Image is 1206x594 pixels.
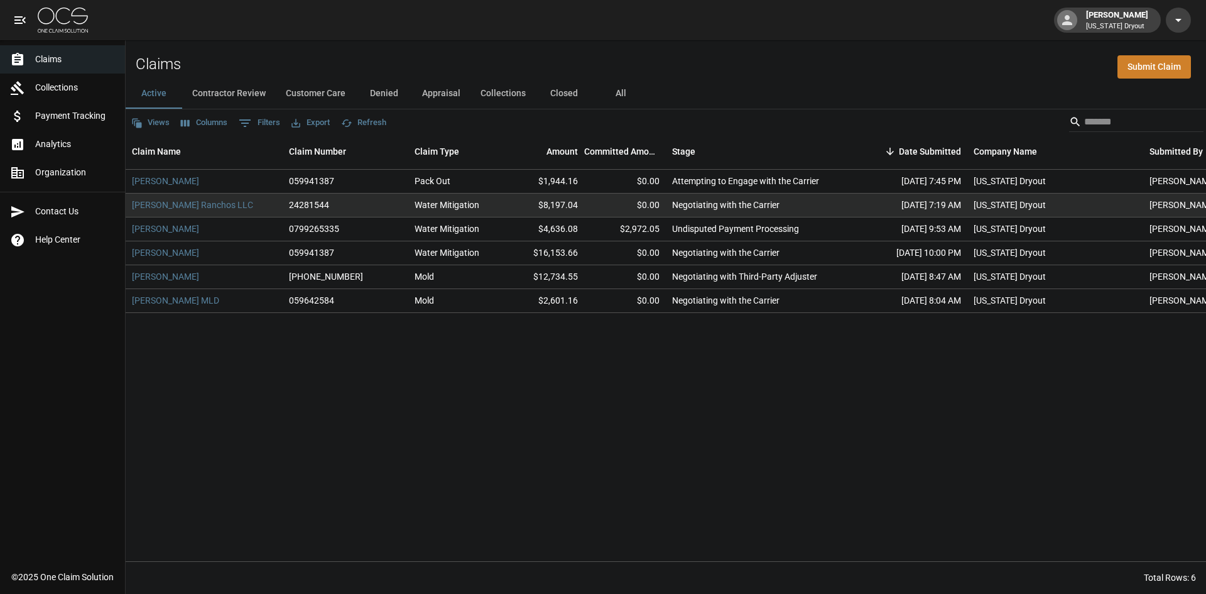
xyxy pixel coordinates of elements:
div: $2,972.05 [584,217,666,241]
div: 059642584 [289,294,334,307]
h2: Claims [136,55,181,74]
div: dynamic tabs [126,79,1206,109]
div: Submitted By [1149,134,1203,169]
div: Total Rows: 6 [1144,571,1196,584]
div: Negotiating with the Carrier [672,246,780,259]
div: Undisputed Payment Processing [672,223,799,235]
div: Water Mitigation [415,246,479,259]
div: [DATE] 10:00 PM [854,241,967,265]
button: open drawer [8,8,33,33]
div: Mold [415,270,434,283]
div: $12,734.55 [503,265,584,289]
span: Help Center [35,233,115,246]
div: Negotiating with Third-Party Adjuster [672,270,817,283]
div: $0.00 [584,265,666,289]
div: Amount [503,134,584,169]
div: 24281544 [289,199,329,211]
div: $2,601.16 [503,289,584,313]
div: [DATE] 8:04 AM [854,289,967,313]
span: Analytics [35,138,115,151]
button: Active [126,79,182,109]
div: [DATE] 7:19 AM [854,194,967,217]
span: Organization [35,166,115,179]
div: 01-009-120716 [289,270,363,283]
button: Contractor Review [182,79,276,109]
button: Collections [470,79,536,109]
button: Views [128,113,173,133]
div: Search [1069,112,1203,135]
div: Water Mitigation [415,199,479,211]
div: $0.00 [584,194,666,217]
div: Negotiating with the Carrier [672,199,780,211]
button: Export [288,113,333,133]
div: Claim Name [132,134,181,169]
div: Arizona Dryout [974,223,1046,235]
button: Appraisal [412,79,470,109]
button: Closed [536,79,592,109]
div: 059941387 [289,175,334,187]
div: Negotiating with the Carrier [672,294,780,307]
span: Claims [35,53,115,66]
div: $4,636.08 [503,217,584,241]
div: [DATE] 9:53 AM [854,217,967,241]
div: Claim Type [408,134,503,169]
div: Claim Type [415,134,459,169]
button: Select columns [178,113,231,133]
div: $0.00 [584,289,666,313]
span: Contact Us [35,205,115,218]
div: © 2025 One Claim Solution [11,571,114,583]
a: [PERSON_NAME] [132,270,199,283]
div: Stage [666,134,854,169]
div: $0.00 [584,241,666,265]
div: Water Mitigation [415,223,479,235]
div: Company Name [974,134,1037,169]
div: [DATE] 7:45 PM [854,170,967,194]
div: $0.00 [584,170,666,194]
div: Arizona Dryout [974,294,1046,307]
button: Refresh [338,113,389,133]
div: Mold [415,294,434,307]
div: Date Submitted [854,134,967,169]
p: [US_STATE] Dryout [1086,21,1148,32]
div: $16,153.66 [503,241,584,265]
div: Pack Out [415,175,450,187]
div: Company Name [967,134,1143,169]
a: [PERSON_NAME] MLD [132,294,219,307]
div: Committed Amount [584,134,660,169]
button: Sort [881,143,899,160]
a: [PERSON_NAME] [132,246,199,259]
div: Claim Number [283,134,408,169]
button: Customer Care [276,79,356,109]
span: Collections [35,81,115,94]
div: Claim Number [289,134,346,169]
a: [PERSON_NAME] [132,175,199,187]
span: Payment Tracking [35,109,115,123]
div: 0799265335 [289,223,339,235]
div: Arizona Dryout [974,246,1046,259]
img: ocs-logo-white-transparent.png [38,8,88,33]
div: Attempting to Engage with the Carrier [672,175,819,187]
div: [DATE] 8:47 AM [854,265,967,289]
div: 059941387 [289,246,334,259]
div: Arizona Dryout [974,199,1046,211]
div: Stage [672,134,695,169]
button: Show filters [236,113,283,133]
div: Amount [546,134,578,169]
div: Arizona Dryout [974,270,1046,283]
div: Committed Amount [584,134,666,169]
div: $8,197.04 [503,194,584,217]
a: [PERSON_NAME] [132,223,199,235]
div: Arizona Dryout [974,175,1046,187]
div: Date Submitted [899,134,961,169]
div: $1,944.16 [503,170,584,194]
button: Denied [356,79,412,109]
div: Claim Name [126,134,283,169]
div: [PERSON_NAME] [1081,9,1153,31]
a: Submit Claim [1117,55,1191,79]
button: All [592,79,649,109]
a: [PERSON_NAME] Ranchos LLC [132,199,253,211]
